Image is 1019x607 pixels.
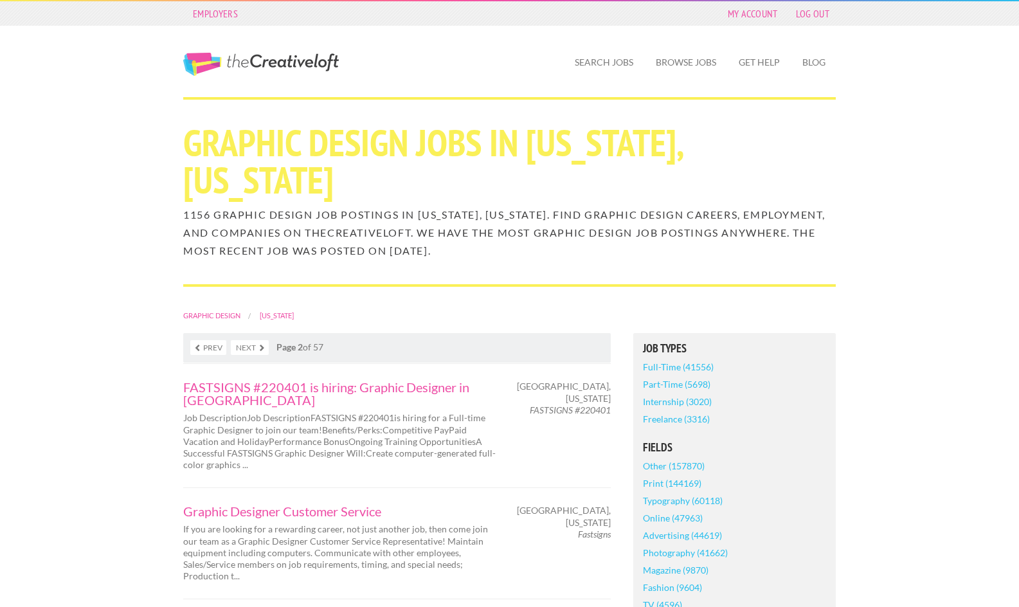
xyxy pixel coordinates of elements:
a: Other (157870) [643,457,705,475]
a: Log Out [789,5,836,23]
a: Employers [186,5,244,23]
strong: Page 2 [276,341,303,352]
a: Browse Jobs [645,48,726,77]
span: [GEOGRAPHIC_DATA], [US_STATE] [517,505,611,528]
a: Print (144169) [643,475,701,492]
p: If you are looking for a rewarding career, not just another job, then come join our team as a Gra... [183,523,498,582]
a: Prev [190,340,226,355]
p: Job DescriptionJob DescriptionFASTSIGNS #220401is hiring for a Full-time Graphic Designer to join... [183,412,498,471]
h5: Fields [643,442,826,453]
a: Part-Time (5698) [643,376,710,393]
a: Search Jobs [564,48,644,77]
a: Graphic Design [183,311,240,320]
em: FASTSIGNS #220401 [530,404,611,415]
a: Blog [792,48,836,77]
a: Full-Time (41556) [643,358,714,376]
a: Internship (3020) [643,393,712,410]
a: Get Help [728,48,790,77]
a: Fashion (9604) [643,579,702,596]
a: [US_STATE] [260,311,294,320]
h1: Graphic Design Jobs in [US_STATE], [US_STATE] [183,124,836,199]
a: The Creative Loft [183,53,339,76]
h5: Job Types [643,343,826,354]
a: Magazine (9870) [643,561,708,579]
span: [GEOGRAPHIC_DATA], [US_STATE] [517,381,611,404]
a: Photography (41662) [643,544,728,561]
a: Graphic Designer Customer Service [183,505,498,518]
nav: of 57 [183,333,611,363]
a: Online (47963) [643,509,703,527]
em: Fastsigns [578,529,611,539]
h2: 1156 Graphic Design job postings in [US_STATE], [US_STATE]. Find Graphic Design careers, employme... [183,206,836,260]
a: Next [231,340,269,355]
a: My Account [721,5,784,23]
a: Advertising (44619) [643,527,722,544]
a: Freelance (3316) [643,410,710,428]
a: FASTSIGNS #220401 is hiring: Graphic Designer in [GEOGRAPHIC_DATA] [183,381,498,406]
a: Typography (60118) [643,492,723,509]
